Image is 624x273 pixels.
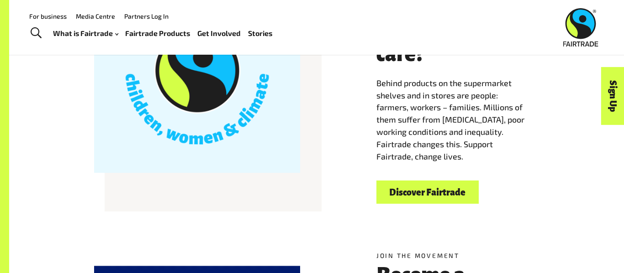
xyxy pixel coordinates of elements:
a: Get Involved [197,27,241,40]
a: Fairtrade Products [125,27,190,40]
a: For business [29,12,67,20]
a: Partners Log In [124,12,169,20]
a: Discover Fairtrade [376,180,479,204]
h5: Join the movement [376,251,539,261]
a: What is Fairtrade [53,27,118,40]
a: Toggle Search [25,22,47,45]
a: Media Centre [76,12,115,20]
img: Fairtrade Australia New Zealand logo [563,8,598,46]
a: Stories [248,27,272,40]
span: Behind products on the supermarket shelves and in stores are people: farmers, workers – families.... [376,78,524,161]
